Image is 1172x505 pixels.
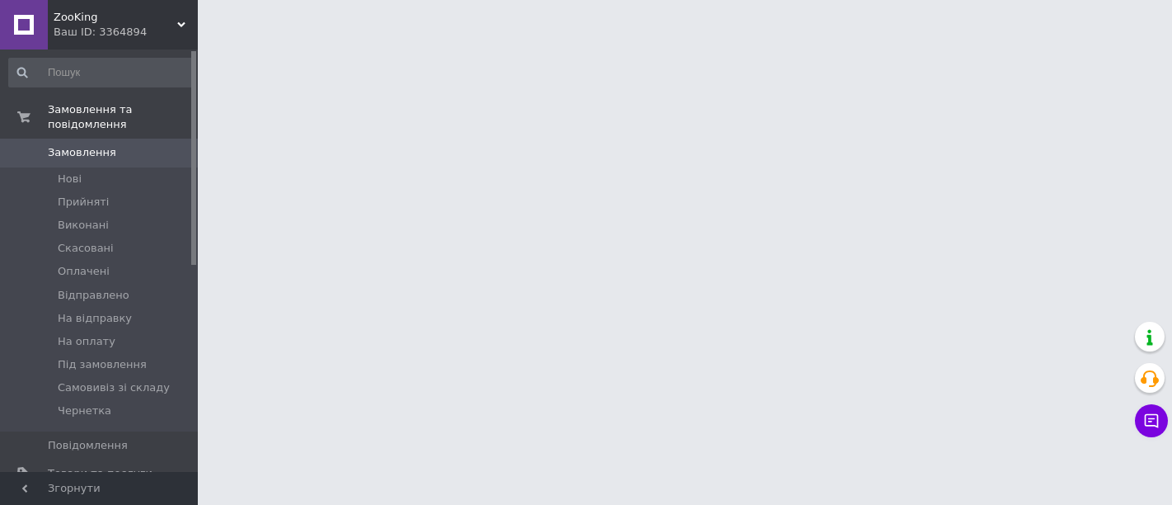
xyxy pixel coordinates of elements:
span: ZooKing [54,10,177,25]
span: Повідомлення [48,438,128,453]
span: Скасовані [58,241,114,256]
span: Під замовлення [58,357,147,372]
span: Нові [58,172,82,186]
span: Прийняті [58,195,109,210]
span: На відправку [58,311,132,326]
span: Відправлено [58,288,129,303]
span: Замовлення [48,145,116,160]
span: Чернетка [58,404,111,418]
span: Товари та послуги [48,466,152,481]
span: Оплачені [58,264,110,279]
input: Пошук [8,58,195,87]
span: Самовивіз зі складу [58,380,170,395]
span: Виконані [58,218,109,233]
div: Ваш ID: 3364894 [54,25,198,40]
span: Замовлення та повідомлення [48,102,198,132]
button: Чат з покупцем [1135,404,1168,437]
span: На оплату [58,334,115,349]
